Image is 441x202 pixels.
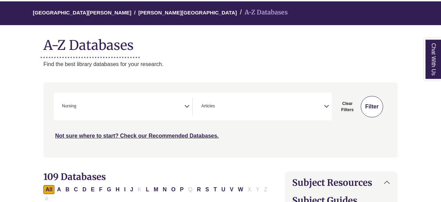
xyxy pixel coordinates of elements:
button: Filter Results I [122,185,127,194]
button: Filter Results F [97,185,104,194]
button: Filter Results S [203,185,211,194]
button: Filter Results L [144,185,151,194]
button: Filter Results T [212,185,219,194]
button: Filter Results J [128,185,135,194]
button: All [43,185,54,194]
h1: A-Z Databases [43,32,398,53]
nav: breadcrumb [43,1,398,25]
button: Filter Results U [219,185,227,194]
button: Filter Results G [105,185,113,194]
p: Find the best library databases for your research. [43,60,398,69]
button: Filter Results E [89,185,97,194]
div: Alpha-list to filter by first letter of database name [43,186,270,201]
button: Filter Results A [55,185,63,194]
button: Filter Results B [63,185,72,194]
span: 109 Databases [43,171,106,182]
button: Filter Results P [178,185,186,194]
button: Filter Results R [195,185,203,194]
button: Filter Results D [80,185,89,194]
button: Filter Results H [114,185,122,194]
button: Filter Results V [228,185,236,194]
textarea: Search [216,104,219,110]
span: Articles [201,103,215,109]
button: Filter Results C [72,185,80,194]
a: [PERSON_NAME][GEOGRAPHIC_DATA] [138,9,237,15]
a: Not sure where to start? Check our Recommended Databases. [55,133,219,139]
li: Nursing [59,103,76,109]
nav: Search filters [43,82,398,157]
button: Filter Results O [169,185,177,194]
textarea: Search [78,104,81,110]
li: A-Z Databases [237,8,288,18]
li: Articles [198,103,215,109]
span: Nursing [62,103,76,109]
button: Filter Results M [152,185,160,194]
button: Subject Resources [285,172,397,193]
button: Clear Filters [336,96,359,117]
button: Filter Results W [236,185,245,194]
button: Filter Results N [161,185,169,194]
button: Submit for Search Results [361,96,383,117]
a: [GEOGRAPHIC_DATA][PERSON_NAME] [33,9,131,15]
